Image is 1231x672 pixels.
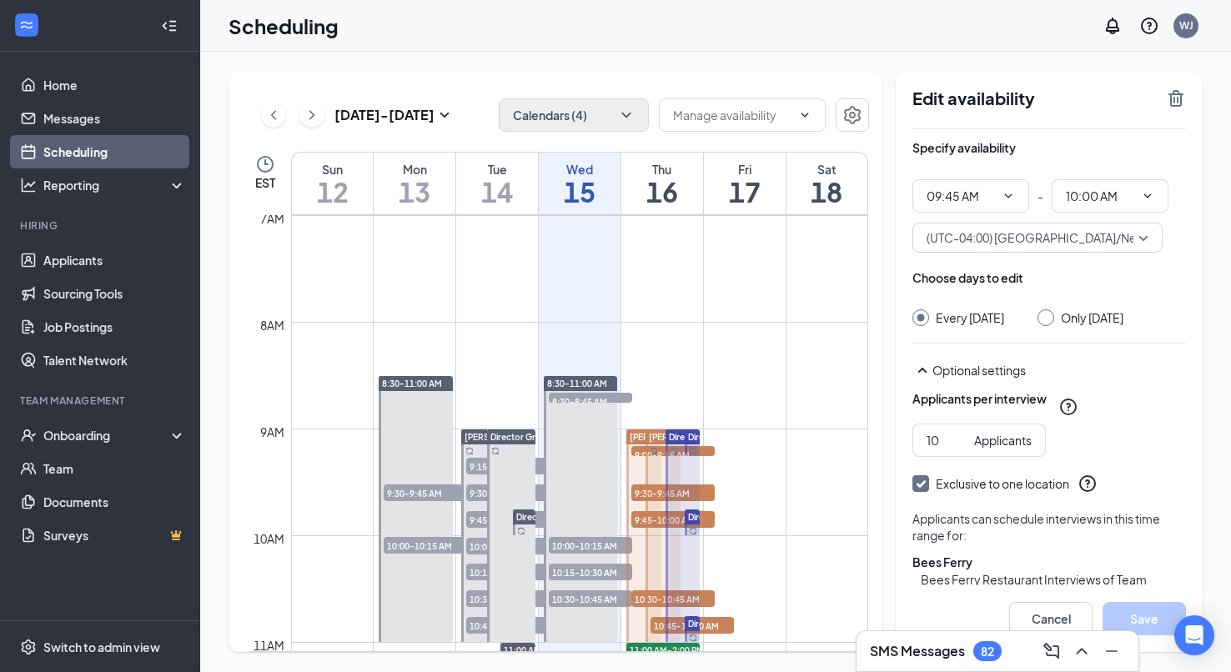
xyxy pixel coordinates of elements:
[516,512,622,522] span: Director Group Interviews
[229,12,339,40] h1: Scheduling
[1072,641,1092,661] svg: ChevronUp
[255,154,275,174] svg: Clock
[1174,615,1214,655] div: Open Intercom Messenger
[704,153,786,214] a: October 17, 2025
[43,452,186,485] a: Team
[265,105,282,125] svg: ChevronLeft
[704,178,786,206] h1: 17
[255,174,275,191] span: EST
[384,484,467,501] span: 9:30-9:45 AM
[20,427,37,444] svg: UserCheck
[1103,16,1123,36] svg: Notifications
[649,432,719,442] span: [PERSON_NAME]
[786,153,867,214] a: October 18, 2025
[688,432,794,442] span: Director Group Interviews
[466,484,550,501] span: 9:30-9:45 AM
[1038,638,1065,664] button: ComposeMessage
[870,642,965,660] h3: SMS Messages
[689,634,697,642] svg: Sync
[673,106,791,124] input: Manage availability
[786,161,867,178] div: Sat
[43,102,186,135] a: Messages
[43,68,186,102] a: Home
[292,178,373,206] h1: 12
[786,178,867,206] h1: 18
[43,177,187,193] div: Reporting
[456,153,538,214] a: October 14, 2025
[842,105,862,125] svg: Settings
[257,209,288,228] div: 7am
[250,529,288,548] div: 10am
[936,309,1004,326] div: Every [DATE]
[912,390,1047,407] div: Applicants per interview
[1098,638,1125,664] button: Minimize
[257,423,288,441] div: 9am
[621,161,703,178] div: Thu
[20,639,37,655] svg: Settings
[1078,474,1098,494] svg: QuestionInfo
[161,18,178,34] svg: Collapse
[374,153,455,214] a: October 13, 2025
[1141,189,1154,203] svg: ChevronDown
[292,161,373,178] div: Sun
[490,432,596,442] span: Director Group Interviews
[539,153,621,214] a: October 15, 2025
[517,527,525,535] svg: Sync
[465,432,535,442] span: [PERSON_NAME]
[43,277,186,310] a: Sourcing Tools
[43,639,160,655] div: Switch to admin view
[382,378,442,389] span: 8:30-11:00 AM
[651,617,734,634] span: 10:45-11:00 AM
[912,554,1186,570] div: Bees Ferry
[549,537,632,554] span: 10:00-10:15 AM
[704,161,786,178] div: Fri
[466,617,550,634] span: 10:45-11:00 AM
[689,527,697,535] svg: Sync
[20,394,183,408] div: Team Management
[912,510,1186,544] div: Applicants can schedule interviews in this time range for:
[539,178,621,206] h1: 15
[539,161,621,178] div: Wed
[43,485,186,519] a: Documents
[456,178,538,206] h1: 14
[631,484,715,501] span: 9:30-9:45 AM
[631,511,715,528] span: 9:45-10:00 AM
[384,537,467,554] span: 10:00-10:15 AM
[688,512,794,522] span: Director Group Interviews
[547,378,607,389] span: 8:30-11:00 AM
[456,161,538,178] div: Tue
[630,644,704,656] span: 11:00 AM-2:00 PM
[912,360,932,380] svg: SmallChevronUp
[912,179,1186,213] div: -
[465,447,474,455] svg: Sync
[549,590,632,607] span: 10:30-10:45 AM
[304,105,320,125] svg: ChevronRight
[261,103,286,128] button: ChevronLeft
[466,590,550,607] span: 10:30-10:45 AM
[292,153,373,214] a: October 12, 2025
[334,106,435,124] h3: [DATE] - [DATE]
[43,310,186,344] a: Job Postings
[435,105,455,125] svg: SmallChevronDown
[1068,638,1095,664] button: ChevronUp
[374,178,455,206] h1: 13
[932,362,1186,379] div: Optional settings
[43,135,186,168] a: Scheduling
[1166,88,1186,108] svg: TrashOutline
[18,17,35,33] svg: WorkstreamLogo
[1102,641,1122,661] svg: Minimize
[504,644,578,656] span: 11:00 AM-2:00 PM
[1009,602,1093,635] button: Cancel
[43,344,186,377] a: Talent Network
[689,447,697,455] svg: Sync
[688,619,794,629] span: Director Group Interviews
[257,316,288,334] div: 8am
[1042,641,1062,661] svg: ComposeMessage
[466,458,550,474] span: 9:15-9:30 AM
[1179,18,1193,33] div: WJ
[466,564,550,580] span: 10:15-10:30 AM
[631,446,715,463] span: 9:00-9:15 AM
[1058,397,1078,417] svg: QuestionInfo
[630,432,700,442] span: [PERSON_NAME]
[549,393,632,409] span: 8:30-8:45 AM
